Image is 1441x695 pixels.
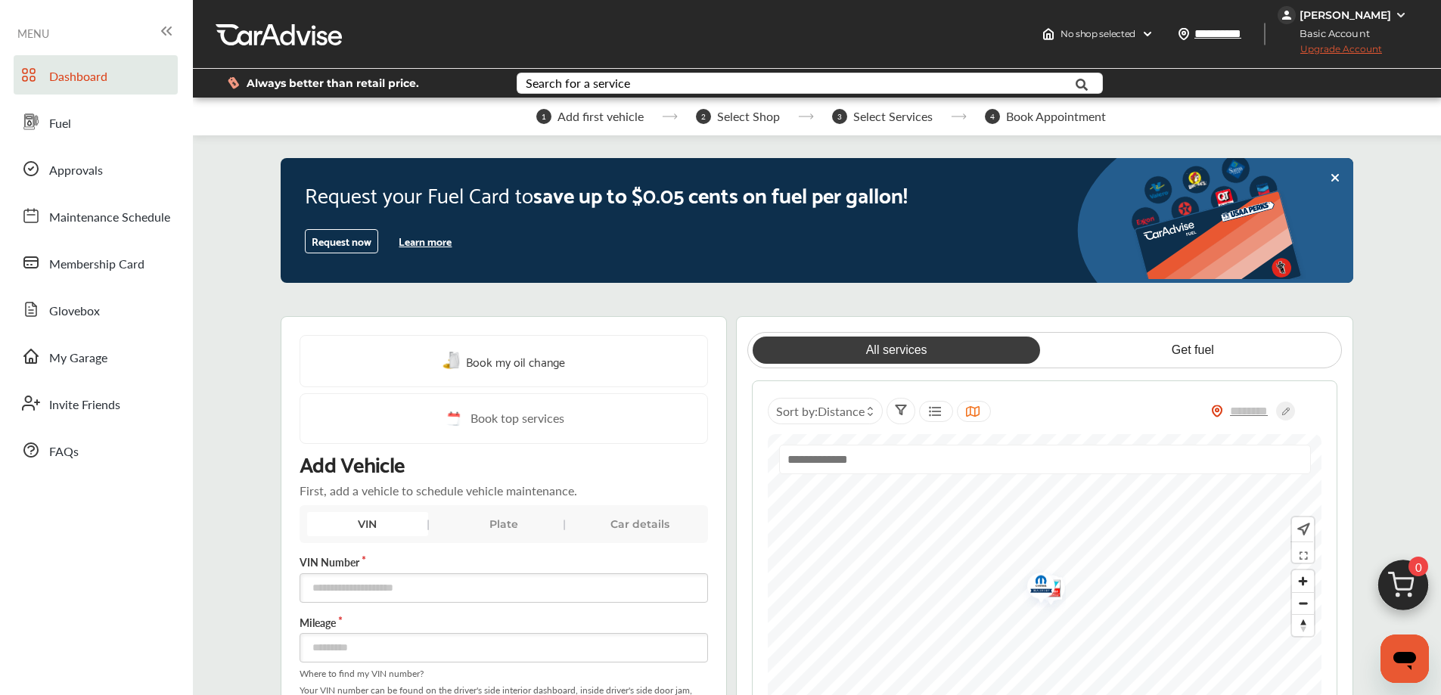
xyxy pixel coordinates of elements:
[1395,9,1407,21] img: WGsFRI8htEPBVLJbROoPRyZpYNWhNONpIPPETTm6eUC0GeLEiAAAAAElFTkSuQmCC
[1292,614,1314,636] button: Reset bearing to north
[1141,28,1154,40] img: header-down-arrow.9dd2ce7d.svg
[798,113,814,119] img: stepper-arrow.e24c07c6.svg
[1026,566,1066,614] img: logo-valvoline.png
[443,352,462,371] img: oil-change.e5047c97.svg
[49,302,100,321] span: Glovebox
[1016,564,1054,607] div: Map marker
[305,175,533,212] span: Request your Fuel Card to
[776,402,865,420] span: Sort by :
[579,512,700,536] div: Car details
[14,337,178,376] a: My Garage
[300,393,708,444] a: Book top services
[49,67,107,87] span: Dashboard
[307,512,428,536] div: VIN
[14,102,178,141] a: Fuel
[1408,557,1428,576] span: 0
[1061,28,1135,40] span: No shop selected
[536,109,551,124] span: 1
[1278,6,1296,24] img: jVpblrzwTbfkPYzPPzSLxeg0AAAAASUVORK5CYII=
[1380,634,1429,683] iframe: Button to launch messaging window
[1292,592,1314,614] button: Zoom out
[443,512,564,536] div: Plate
[1006,110,1106,123] span: Book Appointment
[49,442,79,462] span: FAQs
[1264,23,1266,45] img: header-divider.bc55588e.svg
[1279,26,1381,42] span: Basic Account
[1294,521,1310,538] img: recenter.ce011a49.svg
[1367,553,1439,625] img: cart_icon.3d0951e8.svg
[14,430,178,470] a: FAQs
[443,409,463,428] img: cal_icon.0803b883.svg
[300,669,708,679] span: Where to find my VIN number?
[49,208,170,228] span: Maintenance Schedule
[49,161,103,181] span: Approvals
[17,27,49,39] span: MENU
[300,554,708,569] label: VIN Number
[832,109,847,124] span: 3
[1292,615,1314,636] span: Reset bearing to north
[853,110,933,123] span: Select Services
[443,351,565,371] a: Book my oil change
[247,78,419,88] span: Always better than retail price.
[300,482,577,499] p: First, add a vehicle to schedule vehicle maintenance.
[985,109,1000,124] span: 4
[466,351,565,371] span: Book my oil change
[1042,28,1054,40] img: header-home-logo.8d720a4f.svg
[14,196,178,235] a: Maintenance Schedule
[14,383,178,423] a: Invite Friends
[1016,564,1056,607] img: logo-mopar.png
[49,255,144,275] span: Membership Card
[470,409,564,428] span: Book top services
[1300,8,1391,22] div: [PERSON_NAME]
[1211,405,1223,417] img: location_vector_orange.38f05af8.svg
[557,110,644,123] span: Add first vehicle
[1026,566,1064,614] div: Map marker
[662,113,678,119] img: stepper-arrow.e24c07c6.svg
[717,110,780,123] span: Select Shop
[696,109,711,124] span: 2
[818,402,865,420] span: Distance
[14,243,178,282] a: Membership Card
[49,114,71,134] span: Fuel
[1049,337,1337,364] a: Get fuel
[1292,593,1314,614] span: Zoom out
[300,450,405,476] p: Add Vehicle
[533,175,908,212] span: save up to $0.05 cents on fuel per gallon!
[14,149,178,188] a: Approvals
[951,113,967,119] img: stepper-arrow.e24c07c6.svg
[14,55,178,95] a: Dashboard
[14,290,178,329] a: Glovebox
[1278,43,1382,62] span: Upgrade Account
[49,396,120,415] span: Invite Friends
[1178,28,1190,40] img: location_vector.a44bc228.svg
[305,229,378,253] button: Request now
[300,615,708,630] label: Mileage
[49,349,107,368] span: My Garage
[1292,570,1314,592] button: Zoom in
[526,77,630,89] div: Search for a service
[393,230,458,253] button: Learn more
[753,337,1040,364] a: All services
[228,76,239,89] img: dollor_label_vector.a70140d1.svg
